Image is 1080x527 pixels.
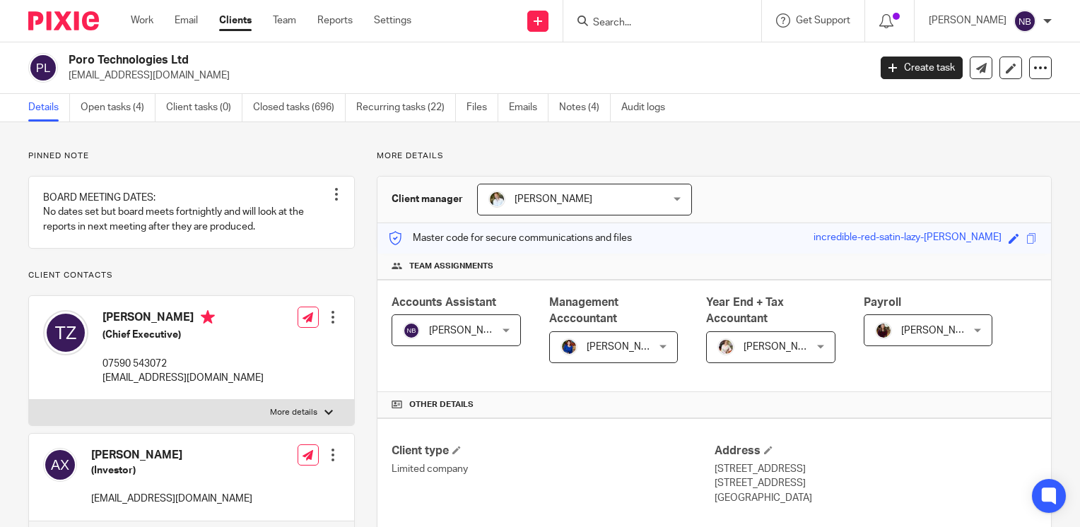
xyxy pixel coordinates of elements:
div: incredible-red-satin-lazy-[PERSON_NAME] [814,230,1002,247]
a: Open tasks (4) [81,94,155,122]
p: 07590 543072 [102,357,264,371]
img: svg%3E [43,448,77,482]
img: Kayleigh%20Henson.jpeg [717,338,734,355]
a: Closed tasks (696) [253,94,346,122]
h4: [PERSON_NAME] [91,448,252,463]
a: Settings [374,13,411,28]
span: Accounts Assistant [392,297,496,308]
a: Details [28,94,70,122]
span: [PERSON_NAME] [515,194,592,204]
a: Files [466,94,498,122]
p: [EMAIL_ADDRESS][DOMAIN_NAME] [102,371,264,385]
img: svg%3E [1014,10,1036,32]
p: [STREET_ADDRESS] [715,462,1037,476]
h5: (Investor) [91,463,252,478]
a: Reports [317,13,353,28]
img: Nicole.jpeg [560,338,577,355]
p: Limited company [392,462,714,476]
span: Team assignments [409,261,493,272]
span: Payroll [864,297,901,308]
img: svg%3E [43,310,88,355]
p: Pinned note [28,150,355,162]
p: Master code for secure communications and files [388,231,632,245]
span: Year End + Tax Accountant [706,297,784,324]
img: MaxAcc_Sep21_ElliDeanPhoto_030.jpg [875,322,892,339]
a: Email [175,13,198,28]
a: Client tasks (0) [166,94,242,122]
img: Pixie [28,11,99,30]
img: sarah-royle.jpg [488,191,505,208]
p: [STREET_ADDRESS] [715,476,1037,490]
i: Primary [201,310,215,324]
h5: (Chief Executive) [102,328,264,342]
h2: Poro Technologies Ltd [69,53,701,68]
span: [PERSON_NAME] [429,326,507,336]
a: Emails [509,94,548,122]
p: [PERSON_NAME] [929,13,1006,28]
img: svg%3E [28,53,58,83]
h4: Client type [392,444,714,458]
span: [PERSON_NAME] [587,342,664,352]
p: More details [270,407,317,418]
a: Clients [219,13,252,28]
img: svg%3E [403,322,420,339]
span: Other details [409,399,474,410]
span: Get Support [796,16,850,25]
h3: Client manager [392,192,463,206]
a: Create task [881,57,963,79]
p: Client contacts [28,270,355,281]
p: [EMAIL_ADDRESS][DOMAIN_NAME] [69,69,859,83]
p: [EMAIL_ADDRESS][DOMAIN_NAME] [91,492,252,506]
p: More details [377,150,1052,162]
a: Audit logs [621,94,676,122]
a: Notes (4) [559,94,611,122]
p: [GEOGRAPHIC_DATA] [715,491,1037,505]
span: [PERSON_NAME] [901,326,979,336]
h4: [PERSON_NAME] [102,310,264,328]
h4: Address [715,444,1037,458]
input: Search [592,17,719,30]
a: Work [131,13,153,28]
a: Recurring tasks (22) [356,94,456,122]
span: Management Acccountant [549,297,618,324]
span: [PERSON_NAME] [744,342,821,352]
a: Team [273,13,296,28]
